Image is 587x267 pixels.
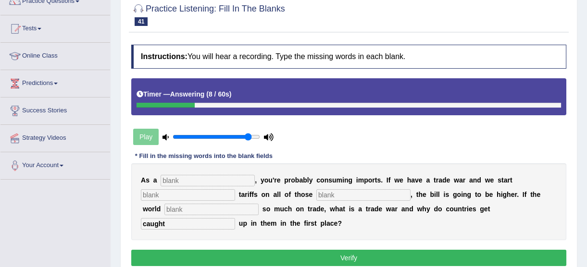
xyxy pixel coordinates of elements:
[510,176,512,184] b: t
[0,15,110,39] a: Tests
[488,205,490,213] b: t
[381,176,383,184] b: .
[141,176,146,184] b: A
[517,191,519,198] b: .
[469,205,473,213] b: e
[131,2,285,26] h2: Practice Listening: Fill In The Blanks
[282,219,287,227] b: n
[161,175,255,186] input: blank
[274,205,280,213] b: m
[337,176,342,184] b: m
[316,189,411,201] input: blank
[391,205,395,213] b: a
[533,191,537,198] b: h
[485,191,489,198] b: b
[273,191,277,198] b: a
[438,191,440,198] b: l
[295,176,300,184] b: b
[280,219,282,227] b: i
[349,205,351,213] b: i
[364,176,368,184] b: p
[290,219,292,227] b: t
[209,90,229,98] b: 8 / 60s
[375,205,379,213] b: d
[378,205,382,213] b: e
[407,176,412,184] b: h
[137,91,231,98] h5: Timer —
[343,205,345,213] b: t
[463,176,465,184] b: r
[310,205,312,213] b: r
[523,191,525,198] b: I
[254,191,258,198] b: s
[325,219,326,227] b: l
[332,176,337,184] b: u
[284,176,288,184] b: p
[337,219,342,227] b: ?
[299,176,303,184] b: a
[459,176,463,184] b: a
[288,191,291,198] b: f
[498,176,501,184] b: s
[480,205,484,213] b: g
[377,176,381,184] b: s
[314,219,317,227] b: t
[141,52,187,61] b: Instructions:
[239,219,243,227] b: u
[477,176,481,184] b: d
[514,191,517,198] b: r
[434,205,438,213] b: d
[0,43,110,67] a: Online Class
[170,90,205,98] b: Answering
[436,176,438,184] b: r
[297,219,300,227] b: e
[146,176,150,184] b: s
[248,191,250,198] b: i
[434,191,436,198] b: i
[297,191,301,198] b: h
[328,176,332,184] b: s
[141,218,235,230] input: blank
[229,90,232,98] b: )
[131,250,566,266] button: Verify
[279,191,281,198] b: l
[250,191,252,198] b: f
[291,176,295,184] b: o
[304,219,306,227] b: f
[394,176,400,184] b: w
[274,176,276,184] b: r
[306,219,308,227] b: i
[262,205,266,213] b: s
[296,205,300,213] b: o
[436,191,438,198] b: l
[251,191,254,198] b: f
[356,176,358,184] b: i
[458,205,462,213] b: n
[446,176,450,184] b: e
[0,97,110,121] a: Success Stories
[164,204,259,215] input: blank
[334,219,338,227] b: e
[368,205,370,213] b: r
[422,205,426,213] b: h
[152,205,154,213] b: r
[303,176,307,184] b: b
[368,176,373,184] b: o
[335,205,339,213] b: h
[241,191,245,198] b: a
[511,191,515,198] b: e
[251,219,253,227] b: i
[501,176,504,184] b: t
[324,205,326,213] b: ,
[537,191,540,198] b: e
[467,191,472,198] b: g
[206,90,209,98] b: (
[415,176,419,184] b: v
[344,176,349,184] b: n
[131,151,276,160] div: * Fill in the missing words into the blank fields
[148,205,152,213] b: o
[450,205,454,213] b: o
[497,191,501,198] b: h
[454,176,459,184] b: w
[473,205,476,213] b: s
